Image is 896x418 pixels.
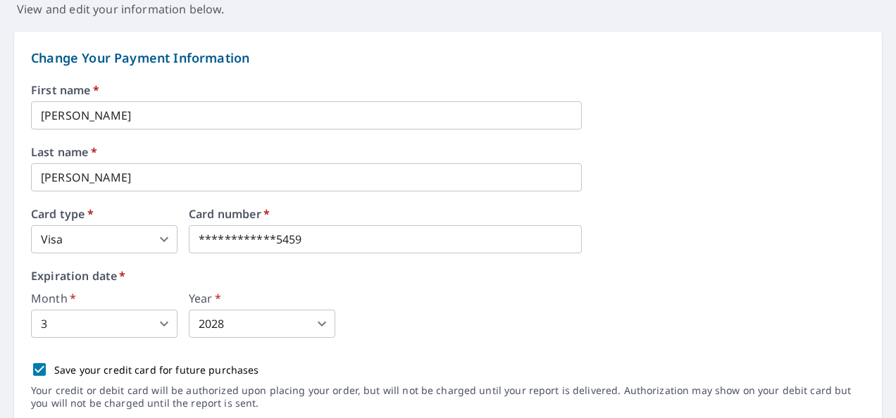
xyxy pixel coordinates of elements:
label: Last name [31,146,865,158]
div: Visa [31,225,178,253]
p: Your credit or debit card will be authorized upon placing your order, but will not be charged unt... [31,384,865,410]
label: First name [31,84,865,96]
label: Card number [189,208,582,220]
p: Save your credit card for future purchases [54,362,259,377]
div: 2028 [189,310,335,338]
label: Card type [31,208,178,220]
label: Month [31,293,178,304]
label: Year [189,293,335,304]
p: Change Your Payment Information [31,49,865,68]
label: Expiration date [31,270,865,281]
div: 3 [31,310,178,338]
